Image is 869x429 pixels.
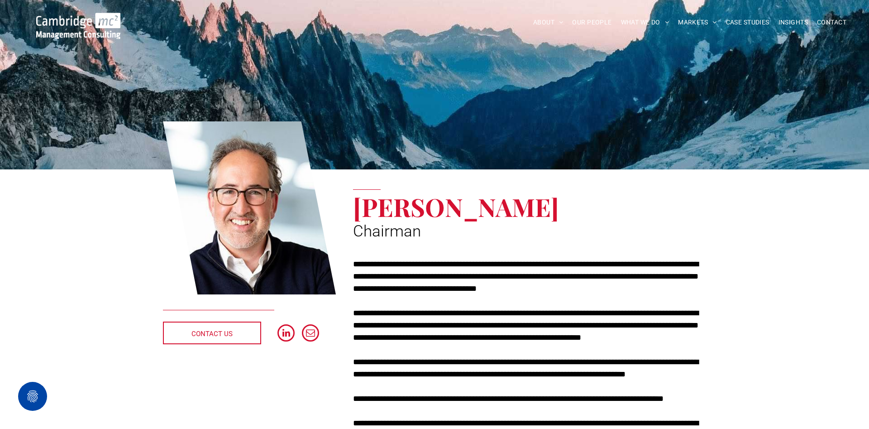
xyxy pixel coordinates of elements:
a: CASE STUDIES [721,15,774,29]
a: linkedin [277,324,295,344]
a: Your Business Transformed | Cambridge Management Consulting [36,14,120,24]
a: Tim Passingham | Chairman | Cambridge Management Consulting [163,120,336,296]
a: MARKETS [673,15,721,29]
a: email [302,324,319,344]
span: CONTACT US [191,323,233,345]
span: [PERSON_NAME] [353,190,559,223]
a: INSIGHTS [774,15,812,29]
a: ABOUT [529,15,568,29]
img: Go to Homepage [36,13,120,39]
a: CONTACT [812,15,851,29]
a: OUR PEOPLE [568,15,616,29]
a: WHAT WE DO [616,15,674,29]
a: CONTACT US [163,322,261,344]
span: Chairman [353,222,421,241]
